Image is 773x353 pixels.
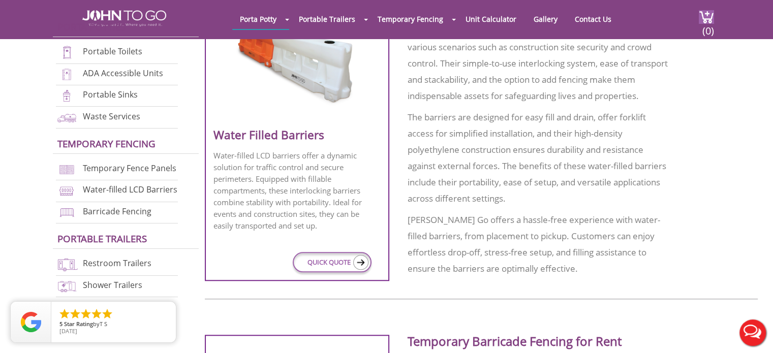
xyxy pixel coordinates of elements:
span: by [59,321,168,328]
img: Review Rating [21,312,41,332]
li:  [80,308,92,320]
li:  [90,308,103,320]
span: Star Rating [64,320,93,328]
span: T S [100,320,107,328]
li:  [58,308,71,320]
li:  [101,308,113,320]
span: [DATE] [59,327,77,335]
span: 5 [59,320,63,328]
button: Live Chat [732,312,773,353]
li:  [69,308,81,320]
